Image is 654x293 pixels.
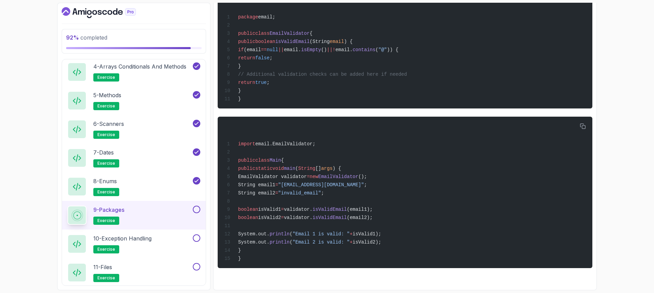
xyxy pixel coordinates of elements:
span: exercise [97,103,115,109]
button: 8-Enumsexercise [67,177,200,196]
span: email. [336,47,353,53]
span: } [238,88,241,93]
span: == [261,47,267,53]
span: exercise [97,132,115,137]
span: return [238,80,255,85]
span: isValid1 [258,207,281,212]
span: "invalid_email" [278,190,321,196]
span: "@" [378,47,387,53]
button: 7-Datesexercise [67,148,200,167]
span: isValid2 [258,215,281,220]
span: [] [315,166,321,171]
span: (); [358,174,367,179]
span: if [238,47,244,53]
span: String [298,166,315,171]
span: new [310,174,318,179]
span: email [330,39,344,44]
span: } [238,256,241,261]
span: null [267,47,278,53]
span: "Email 2 is valid: " [293,239,350,245]
span: completed [66,34,107,41]
p: 8 - Enums [93,177,117,185]
span: email. [284,47,301,53]
span: } [238,248,241,253]
span: isValid2); [353,239,381,245]
span: = [307,174,310,179]
span: System.out. [238,231,269,237]
span: public [238,158,255,163]
span: (email1); [347,207,373,212]
span: } [238,63,241,69]
span: true [255,80,267,85]
span: String email2 [238,190,275,196]
span: } [238,96,241,102]
span: ) { [344,39,353,44]
span: (email [244,47,261,53]
span: EmailValidator [318,174,358,179]
p: 7 - Dates [93,148,114,157]
p: 11 - Files [93,263,112,271]
span: exercise [97,189,115,195]
button: 9-Packagesexercise [67,206,200,225]
span: void [272,166,284,171]
span: = [281,207,284,212]
span: public [238,31,255,36]
span: return [238,55,255,61]
span: validator. [284,207,312,212]
span: exercise [97,247,115,252]
span: ; [269,55,272,61]
span: println [269,239,290,245]
span: exercise [97,218,115,223]
p: 10 - Exception Handling [93,234,152,243]
span: false [255,55,269,61]
span: contains [353,47,375,53]
span: ( [290,231,292,237]
span: + [350,231,353,237]
span: class [255,31,269,36]
span: )) { [387,47,399,53]
button: 10-Exception Handlingexercise [67,234,200,253]
span: validator. [284,215,312,220]
span: ; [267,80,269,85]
span: exercise [97,75,115,80]
span: println [269,231,290,237]
span: boolean [238,207,258,212]
span: ( [375,47,378,53]
button: 5-Methodsexercise [67,91,200,110]
button: 4-Arrays Conditionals and Methodsexercise [67,62,200,82]
span: ; [321,190,324,196]
span: email; [258,14,275,20]
span: public [238,39,255,44]
span: ( [295,166,298,171]
span: main [284,166,295,171]
span: System.out. [238,239,269,245]
span: (String [310,39,330,44]
span: 92 % [66,34,79,41]
span: () [321,47,327,53]
span: args [321,166,333,171]
span: = [275,182,278,188]
span: isValidEmail [312,215,347,220]
button: 11-Filesexercise [67,263,200,282]
span: isValid1); [353,231,381,237]
p: 6 - Scanners [93,120,124,128]
span: package [238,14,258,20]
span: EmailValidator validator [238,174,307,179]
span: "[EMAIL_ADDRESS][DOMAIN_NAME]" [278,182,364,188]
span: isEmpty [301,47,321,53]
span: boolean [255,39,275,44]
span: "Email 1 is valid: " [293,231,350,237]
span: { [281,158,284,163]
span: = [281,215,284,220]
span: static [255,166,272,171]
span: Main [269,158,281,163]
span: exercise [97,275,115,281]
span: String email1 [238,182,275,188]
span: isValidEmail [275,39,310,44]
span: email.EmailValidator; [255,141,315,147]
span: import [238,141,255,147]
a: Dashboard [62,7,152,18]
p: 9 - Packages [93,206,124,214]
span: || [278,47,284,53]
span: { [310,31,312,36]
